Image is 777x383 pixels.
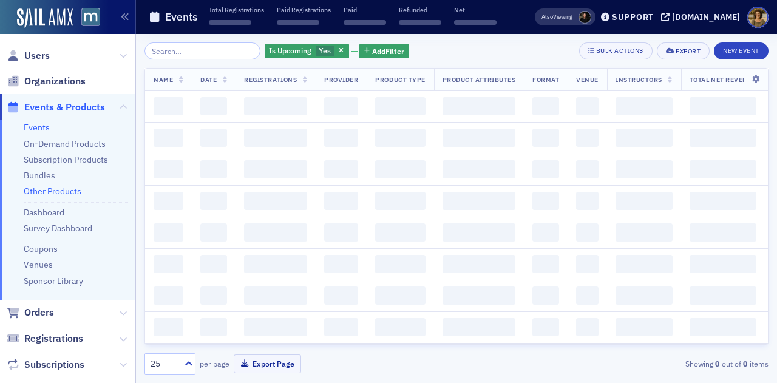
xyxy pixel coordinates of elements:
[569,358,769,369] div: Showing out of items
[532,192,559,210] span: ‌
[690,286,756,305] span: ‌
[375,160,425,178] span: ‌
[24,122,50,133] a: Events
[616,255,673,273] span: ‌
[200,192,227,210] span: ‌
[200,223,227,242] span: ‌
[532,160,559,178] span: ‌
[24,259,53,270] a: Venues
[234,354,301,373] button: Export Page
[144,42,260,59] input: Search…
[244,255,307,273] span: ‌
[541,13,553,21] div: Also
[375,192,425,210] span: ‌
[676,48,701,55] div: Export
[532,223,559,242] span: ‌
[690,97,756,115] span: ‌
[244,286,307,305] span: ‌
[24,49,50,63] span: Users
[344,20,386,25] span: ‌
[324,97,358,115] span: ‌
[532,286,559,305] span: ‌
[154,223,183,242] span: ‌
[324,160,358,178] span: ‌
[244,129,307,147] span: ‌
[714,42,769,59] button: New Event
[596,47,643,54] div: Bulk Actions
[200,318,227,336] span: ‌
[616,318,673,336] span: ‌
[324,129,358,147] span: ‌
[24,223,92,234] a: Survey Dashboard
[200,97,227,115] span: ‌
[443,318,515,336] span: ‌
[244,97,307,115] span: ‌
[375,318,425,336] span: ‌
[7,358,84,371] a: Subscriptions
[200,160,227,178] span: ‌
[154,286,183,305] span: ‌
[579,11,591,24] span: Lauren McDonough
[657,42,710,59] button: Export
[324,286,358,305] span: ‌
[200,129,227,147] span: ‌
[616,129,673,147] span: ‌
[24,306,54,319] span: Orders
[576,286,599,305] span: ‌
[576,318,599,336] span: ‌
[24,138,106,149] a: On-Demand Products
[7,49,50,63] a: Users
[319,46,331,55] span: Yes
[747,7,769,28] span: Profile
[244,318,307,336] span: ‌
[209,5,264,14] p: Total Registrations
[714,44,769,55] a: New Event
[359,44,409,59] button: AddFilter
[24,75,86,88] span: Organizations
[277,5,331,14] p: Paid Registrations
[616,286,673,305] span: ‌
[244,75,297,84] span: Registrations
[532,255,559,273] span: ‌
[375,75,425,84] span: Product Type
[576,192,599,210] span: ‌
[244,160,307,178] span: ‌
[579,42,653,59] button: Bulk Actions
[616,75,662,84] span: Instructors
[690,223,756,242] span: ‌
[244,223,307,242] span: ‌
[576,75,599,84] span: Venue
[454,20,497,25] span: ‌
[200,255,227,273] span: ‌
[324,255,358,273] span: ‌
[443,223,515,242] span: ‌
[24,332,83,345] span: Registrations
[200,75,217,84] span: Date
[399,5,441,14] p: Refunded
[200,286,227,305] span: ‌
[672,12,740,22] div: [DOMAIN_NAME]
[24,154,108,165] a: Subscription Products
[690,160,756,178] span: ‌
[375,97,425,115] span: ‌
[375,223,425,242] span: ‌
[443,255,515,273] span: ‌
[7,75,86,88] a: Organizations
[443,192,515,210] span: ‌
[24,207,64,218] a: Dashboard
[209,20,251,25] span: ‌
[616,160,673,178] span: ‌
[443,129,515,147] span: ‌
[454,5,497,14] p: Net
[532,318,559,336] span: ‌
[576,223,599,242] span: ‌
[277,20,319,25] span: ‌
[324,223,358,242] span: ‌
[532,75,559,84] span: Format
[443,97,515,115] span: ‌
[690,75,756,84] span: Total Net Revenue
[690,192,756,210] span: ‌
[154,75,173,84] span: Name
[541,13,572,21] span: Viewing
[576,255,599,273] span: ‌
